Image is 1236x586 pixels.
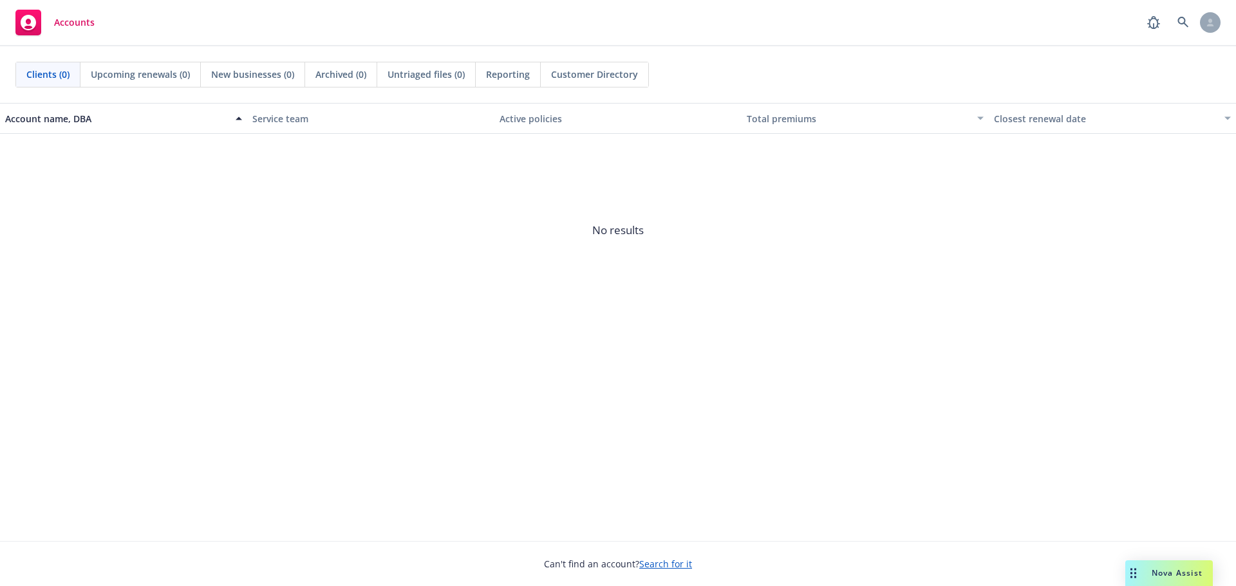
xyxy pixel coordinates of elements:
button: Nova Assist [1125,560,1213,586]
span: Archived (0) [315,68,366,81]
a: Search for it [639,558,692,570]
span: Can't find an account? [544,557,692,571]
span: Upcoming renewals (0) [91,68,190,81]
div: Active policies [500,112,736,125]
a: Report a Bug [1141,10,1166,35]
button: Active policies [494,103,742,134]
div: Total premiums [747,112,969,125]
span: Reporting [486,68,530,81]
div: Service team [252,112,489,125]
button: Total premiums [742,103,989,134]
a: Accounts [10,5,100,41]
span: New businesses (0) [211,68,294,81]
div: Drag to move [1125,560,1141,586]
div: Account name, DBA [5,112,228,125]
div: Closest renewal date [994,112,1217,125]
span: Clients (0) [26,68,70,81]
a: Search [1170,10,1196,35]
span: Untriaged files (0) [388,68,465,81]
button: Service team [247,103,494,134]
span: Accounts [54,17,95,28]
button: Closest renewal date [989,103,1236,134]
span: Nova Assist [1152,567,1203,578]
span: Customer Directory [551,68,638,81]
